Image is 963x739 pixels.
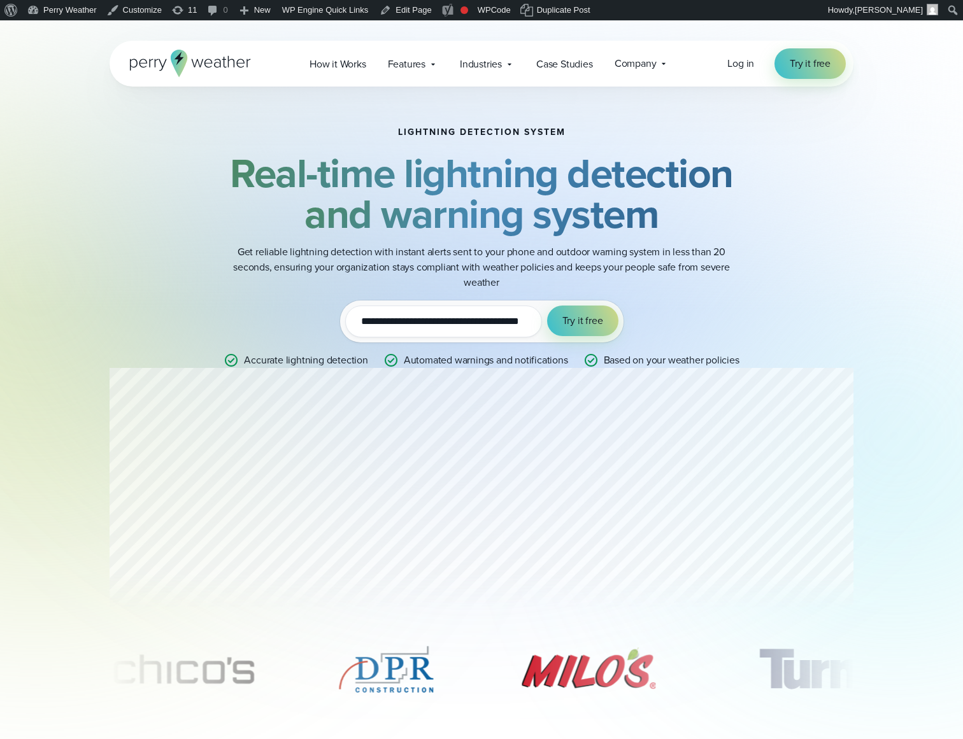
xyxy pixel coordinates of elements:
span: Company [615,56,657,71]
a: Log in [727,56,754,71]
p: Automated warnings and notifications [404,353,568,368]
h1: Lightning detection system [398,127,566,137]
div: slideshow [110,638,853,708]
a: How it Works [299,51,377,77]
img: Milos.svg [498,638,679,701]
span: Industries [460,57,502,72]
span: [PERSON_NAME] [855,5,923,15]
img: DPR-Construction.svg [335,638,437,701]
p: Based on your weather policies [604,353,739,368]
span: How it Works [310,57,366,72]
div: 5 of 11 [741,638,922,701]
p: Accurate lightning detection [244,353,367,368]
span: Features [388,57,425,72]
button: Try it free [547,306,618,336]
strong: Real-time lightning detection and warning system [230,143,733,244]
div: Needs improvement [460,6,468,14]
div: 2 of 11 [93,638,274,701]
p: Get reliable lightning detection with instant alerts sent to your phone and outdoor warning syste... [227,244,736,290]
span: Try it free [562,313,603,328]
span: Case Studies [536,57,593,72]
span: Try it free [790,56,831,71]
a: Case Studies [525,51,604,77]
div: 4 of 11 [498,638,679,701]
a: Try it free [774,48,846,79]
img: Chicos.svg [93,638,274,701]
img: Turner-Construction_1.svg [741,638,922,701]
div: 3 of 11 [335,638,437,701]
